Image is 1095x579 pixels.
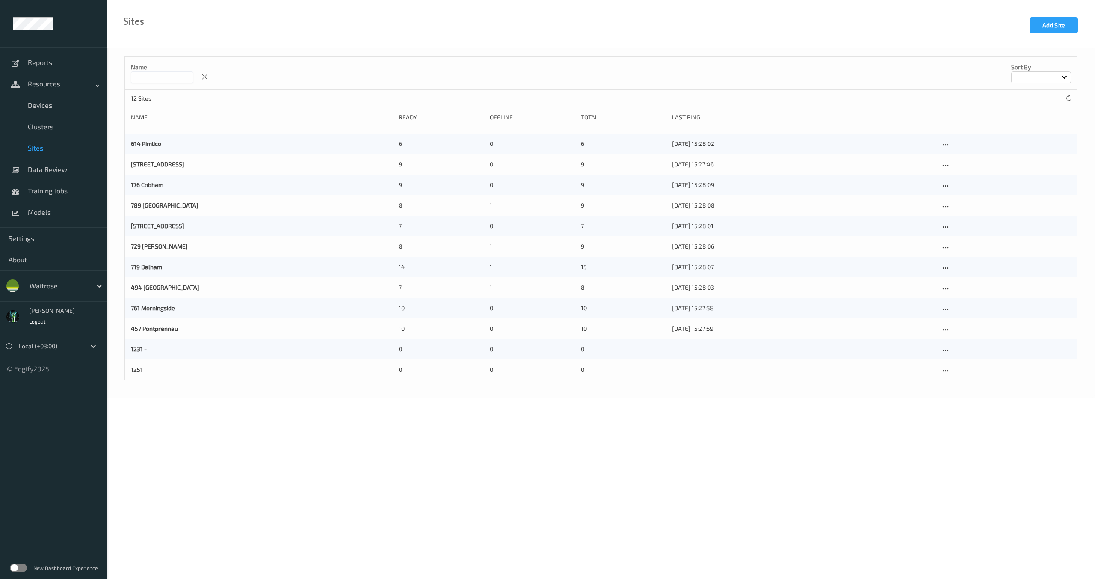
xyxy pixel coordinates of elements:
div: [DATE] 15:28:07 [672,263,934,271]
div: 0 [399,365,484,374]
div: Last Ping [672,113,934,122]
div: 6 [399,140,484,148]
div: 9 [581,242,666,251]
div: 9 [399,181,484,189]
div: 9 [581,201,666,210]
a: 176 Cobham [131,181,163,188]
div: 0 [490,345,575,353]
button: Add Site [1030,17,1078,33]
div: [DATE] 15:28:03 [672,283,934,292]
div: 0 [490,324,575,333]
a: 1251 [131,366,143,373]
div: [DATE] 15:28:02 [672,140,934,148]
div: 15 [581,263,666,271]
div: [DATE] 15:28:01 [672,222,934,230]
div: [DATE] 15:27:46 [672,160,934,169]
p: 12 Sites [131,94,195,103]
div: 14 [399,263,484,271]
a: [STREET_ADDRESS] [131,222,184,229]
div: 7 [581,222,666,230]
a: 761 Morningside [131,304,175,312]
div: 10 [581,324,666,333]
div: Ready [399,113,484,122]
div: 0 [490,140,575,148]
p: Sort by [1011,63,1071,71]
div: 10 [399,324,484,333]
div: 0 [581,345,666,353]
div: 10 [581,304,666,312]
div: 7 [399,222,484,230]
div: [DATE] 15:27:58 [672,304,934,312]
div: Name [131,113,393,122]
div: 1 [490,201,575,210]
div: 0 [399,345,484,353]
div: [DATE] 15:28:08 [672,201,934,210]
div: [DATE] 15:28:06 [672,242,934,251]
div: 6 [581,140,666,148]
div: 10 [399,304,484,312]
div: 0 [581,365,666,374]
div: 0 [490,222,575,230]
div: 8 [581,283,666,292]
div: 0 [490,304,575,312]
div: 7 [399,283,484,292]
a: 457 Pontprennau [131,325,178,332]
div: Sites [123,17,144,26]
div: 0 [490,365,575,374]
a: 494 [GEOGRAPHIC_DATA] [131,284,199,291]
div: [DATE] 15:28:09 [672,181,934,189]
div: 9 [581,160,666,169]
a: 729 [PERSON_NAME] [131,243,188,250]
div: 9 [581,181,666,189]
div: 1 [490,263,575,271]
a: [STREET_ADDRESS] [131,160,184,168]
div: 1 [490,242,575,251]
div: [DATE] 15:27:59 [672,324,934,333]
a: 789 [GEOGRAPHIC_DATA] [131,202,198,209]
div: 1 [490,283,575,292]
div: 8 [399,201,484,210]
div: 0 [490,160,575,169]
a: 614 Pimlico [131,140,161,147]
a: 1231 - [131,345,147,353]
p: Name [131,63,193,71]
a: 719 Balham [131,263,162,270]
div: 8 [399,242,484,251]
div: Total [581,113,666,122]
div: 0 [490,181,575,189]
div: 9 [399,160,484,169]
div: Offline [490,113,575,122]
